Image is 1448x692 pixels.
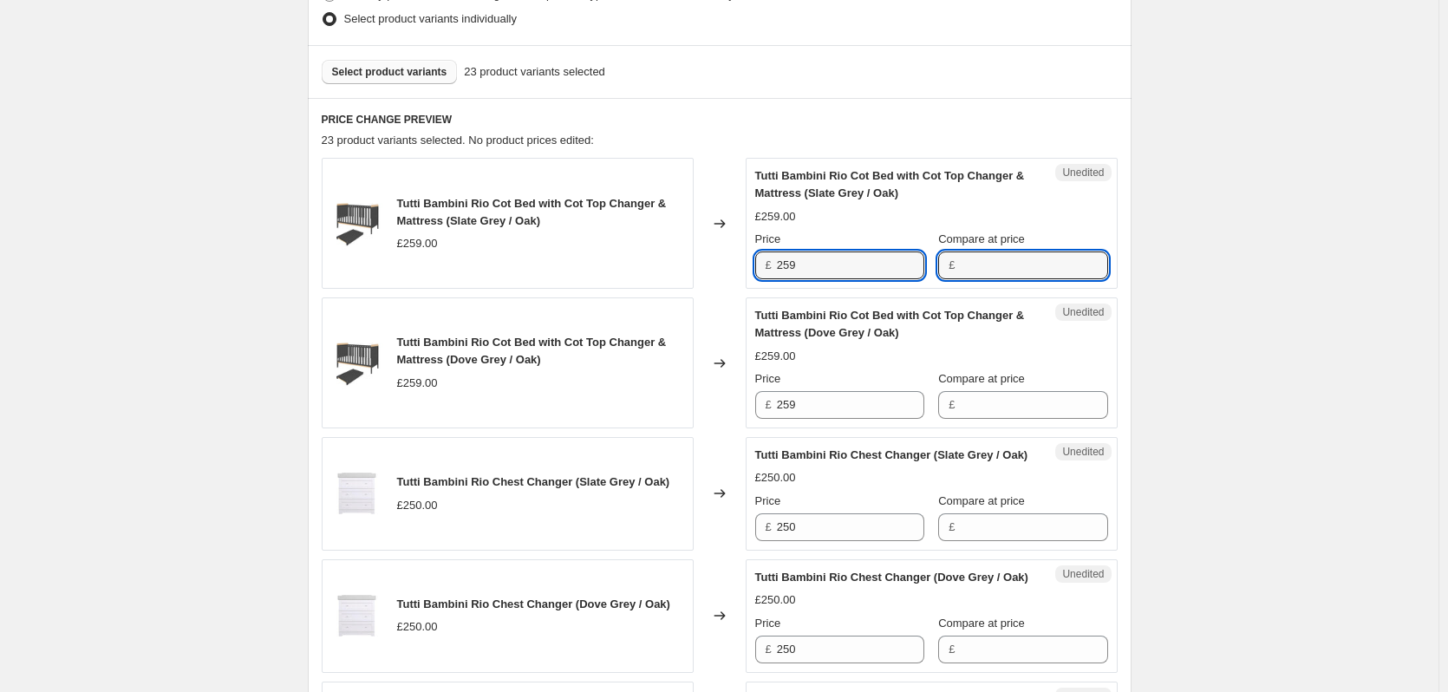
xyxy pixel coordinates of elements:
div: £250.00 [397,618,438,636]
span: £ [766,643,772,656]
span: Price [755,617,781,630]
span: Price [755,494,781,507]
button: Select product variants [322,60,458,84]
span: 23 product variants selected. No product prices edited: [322,134,594,147]
span: Select product variants [332,65,447,79]
span: Tutti Bambini Rio Cot Bed with Cot Top Changer & Mattress (Dove Grey / Oak) [397,336,667,366]
span: Compare at price [938,232,1025,245]
span: Unedited [1062,445,1104,459]
span: £ [949,258,955,271]
span: Select product variants individually [344,12,517,25]
span: Compare at price [938,494,1025,507]
span: Tutti Bambini Rio Chest Changer (Slate Grey / Oak) [755,448,1028,461]
img: tutti-bambini-rio-cot-bed-with-cot-top-changer-and-mattress-furniture-2110308135c-1_80x.jpg [331,337,383,389]
span: Tutti Bambini Rio Chest Changer (Slate Grey / Oak) [397,475,670,488]
img: tutti-bambini-rio-chest-changer-furniture-2114301172-1_80x.jpg [331,590,383,642]
span: £ [766,520,772,533]
div: £259.00 [397,235,438,252]
span: Tutti Bambini Rio Chest Changer (Dove Grey / Oak) [755,571,1028,584]
span: 23 product variants selected [464,63,605,81]
div: £250.00 [755,591,796,609]
span: £ [949,643,955,656]
span: Compare at price [938,372,1025,385]
div: £259.00 [397,375,438,392]
span: Tutti Bambini Rio Cot Bed with Cot Top Changer & Mattress (Dove Grey / Oak) [755,309,1025,339]
span: £ [766,258,772,271]
span: Tutti Bambini Rio Cot Bed with Cot Top Changer & Mattress (Slate Grey / Oak) [755,169,1025,199]
img: tutti-bambini-rio-chest-changer-furniture-2114301172-1_80x.jpg [331,467,383,519]
span: Price [755,232,781,245]
span: Tutti Bambini Rio Cot Bed with Cot Top Changer & Mattress (Slate Grey / Oak) [397,197,667,227]
span: £ [766,398,772,411]
div: £259.00 [755,208,796,225]
span: Unedited [1062,305,1104,319]
span: Tutti Bambini Rio Chest Changer (Dove Grey / Oak) [397,597,670,610]
div: £250.00 [397,497,438,514]
div: £250.00 [755,469,796,486]
span: Unedited [1062,166,1104,180]
h6: PRICE CHANGE PREVIEW [322,113,1118,127]
span: £ [949,520,955,533]
img: tutti-bambini-rio-cot-bed-with-cot-top-changer-and-mattress-furniture-2110308135c-1_80x.jpg [331,198,383,250]
div: £259.00 [755,348,796,365]
span: Price [755,372,781,385]
span: £ [949,398,955,411]
span: Compare at price [938,617,1025,630]
span: Unedited [1062,567,1104,581]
